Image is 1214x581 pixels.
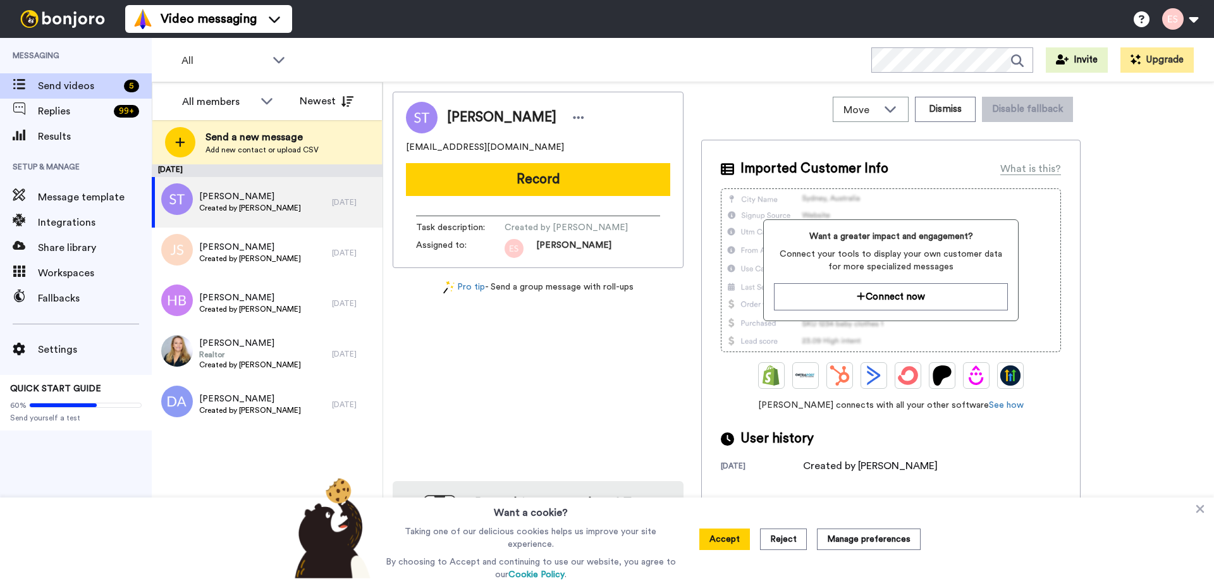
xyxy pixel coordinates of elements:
div: 99 + [114,105,139,118]
img: download [405,495,456,563]
button: Newest [290,89,363,114]
span: Settings [38,342,152,357]
div: [DATE] [332,248,376,258]
span: Send yourself a test [10,413,142,423]
h3: Want a cookie? [494,498,568,520]
span: QUICK START GUIDE [10,384,101,393]
p: By choosing to Accept and continuing to use our website, you agree to our . [383,556,679,581]
span: Fallbacks [38,291,152,306]
div: Created by [PERSON_NAME] [803,458,938,474]
img: bj-logo-header-white.svg [15,10,110,28]
div: - Send a group message with roll-ups [393,281,684,294]
button: Record [406,163,670,196]
span: All [181,53,266,68]
span: [PERSON_NAME] [199,190,301,203]
span: Results [38,129,152,144]
img: Drip [966,365,986,386]
div: 5 [124,80,139,92]
div: [DATE] [332,197,376,207]
span: Move [843,102,878,118]
span: Video messaging [161,10,257,28]
p: Taking one of our delicious cookies helps us improve your site experience. [383,525,679,551]
h4: Record from your phone! Try our app [DATE] [469,494,671,529]
span: [PERSON_NAME] [199,393,301,405]
span: Created by [PERSON_NAME] [199,360,301,370]
span: Created by [PERSON_NAME] [199,304,301,314]
span: [PERSON_NAME] [447,108,556,127]
span: User history [740,429,814,448]
img: Hubspot [830,365,850,386]
div: What is this? [1000,161,1061,176]
span: [PERSON_NAME] [199,291,301,304]
span: Created by [PERSON_NAME] [199,405,301,415]
button: Reject [760,529,807,550]
img: hb.png [161,284,193,316]
img: st.png [161,183,193,215]
span: Task description : [416,221,505,234]
a: See how [989,401,1024,410]
span: Created by [PERSON_NAME] [505,221,628,234]
button: Upgrade [1120,47,1194,73]
span: [PERSON_NAME] [199,241,301,254]
span: Want a greater impact and engagement? [774,230,1007,243]
button: Connect now [774,283,1007,310]
span: [PERSON_NAME] [536,239,611,258]
img: 99d46333-7e37-474d-9b1c-0ea629eb1775.png [505,239,524,258]
img: Patreon [932,365,952,386]
div: [DATE] [152,164,383,177]
span: Send a new message [205,130,319,145]
span: Realtor [199,350,301,360]
div: All members [182,94,254,109]
span: Created by [PERSON_NAME] [199,254,301,264]
span: Workspaces [38,266,152,281]
span: Assigned to: [416,239,505,258]
span: Add new contact or upload CSV [205,145,319,155]
button: Accept [699,529,750,550]
div: [DATE] [332,400,376,410]
span: Created by [PERSON_NAME] [199,203,301,213]
img: js.png [161,234,193,266]
button: Invite [1046,47,1108,73]
span: Imported Customer Info [740,159,888,178]
span: [EMAIL_ADDRESS][DOMAIN_NAME] [406,141,564,154]
span: Connect your tools to display your own customer data for more specialized messages [774,248,1007,273]
button: Manage preferences [817,529,921,550]
img: da.png [161,386,193,417]
span: Send videos [38,78,119,94]
img: bear-with-cookie.png [283,477,377,578]
img: vm-color.svg [133,9,153,29]
img: ConvertKit [898,365,918,386]
span: Integrations [38,215,152,230]
span: Message template [38,190,152,205]
img: magic-wand.svg [443,281,455,294]
span: Replies [38,104,109,119]
div: [DATE] [332,298,376,309]
span: [PERSON_NAME] connects with all your other software [721,399,1061,412]
span: [PERSON_NAME] [199,337,301,350]
div: [DATE] [332,349,376,359]
img: GoHighLevel [1000,365,1021,386]
a: Cookie Policy [508,570,565,579]
img: Shopify [761,365,782,386]
div: [DATE] [721,461,803,474]
button: Disable fallback [982,97,1073,122]
button: Dismiss [915,97,976,122]
a: Pro tip [443,281,485,294]
img: Ontraport [795,365,816,386]
img: Image of Shawn Tuskey [406,102,438,133]
span: 60% [10,400,27,410]
span: Share library [38,240,152,255]
img: ActiveCampaign [864,365,884,386]
img: 646a875c-e5c2-4f55-903d-1734cf3c25d5.jpg [161,335,193,367]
